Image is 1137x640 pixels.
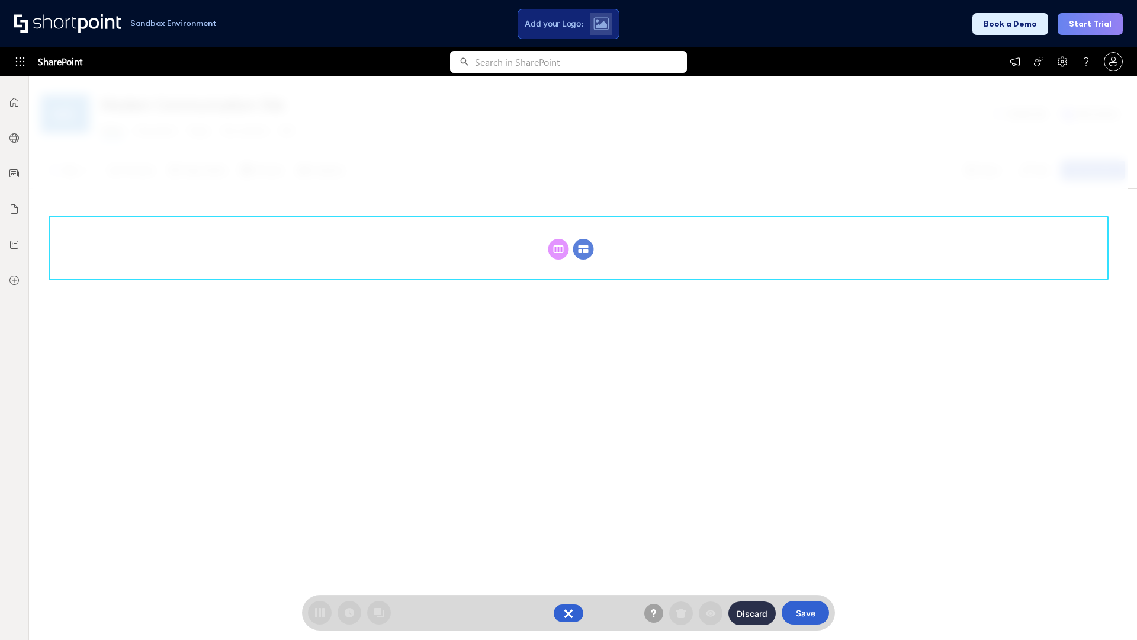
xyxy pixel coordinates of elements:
span: SharePoint [38,47,82,76]
button: Start Trial [1058,13,1123,35]
button: Save [782,601,829,625]
span: Add your Logo: [525,18,583,29]
button: Book a Demo [972,13,1048,35]
input: Search in SharePoint [475,51,687,73]
img: Upload logo [593,17,609,30]
h1: Sandbox Environment [130,20,217,27]
button: Discard [728,601,776,625]
iframe: Chat Widget [1078,583,1137,640]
